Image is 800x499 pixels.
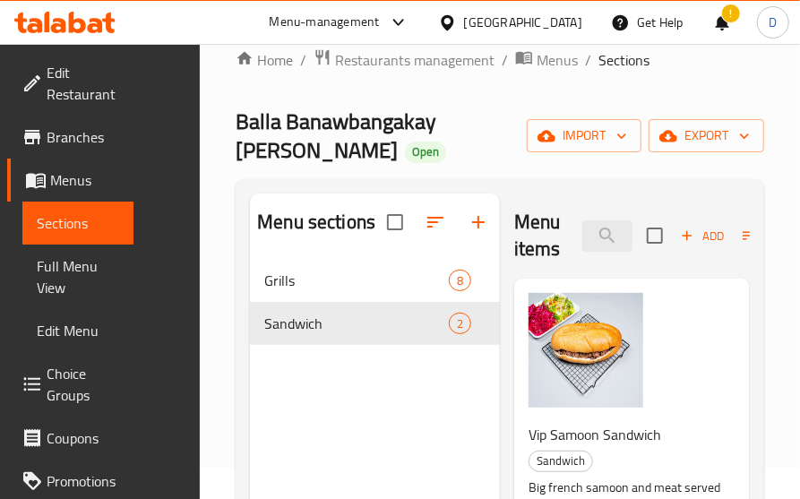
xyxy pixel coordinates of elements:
li: / [300,49,306,71]
span: Edit Restaurant [47,62,119,105]
span: Promotions [47,470,119,492]
span: Open [405,144,446,159]
span: import [541,125,627,147]
a: Menus [515,48,578,72]
span: Select all sections [376,203,414,241]
span: Menus [50,169,119,191]
span: Choice Groups [47,363,119,406]
span: Sandwich [264,313,449,334]
button: Add [674,222,731,250]
a: Restaurants management [314,48,495,72]
span: Add item [674,222,731,250]
h2: Menu items [514,209,561,262]
a: Branches [7,116,133,159]
div: items [449,270,471,291]
span: Restaurants management [335,49,495,71]
div: Sandwich2 [250,302,500,345]
span: 2 [450,315,470,332]
div: Sandwich [529,451,593,472]
span: export [663,125,750,147]
span: Full Menu View [37,255,119,298]
div: Menu-management [270,12,380,33]
span: D [769,13,777,32]
span: 8 [450,272,470,289]
a: Edit Menu [22,309,133,352]
button: export [649,119,764,152]
li: / [585,49,591,71]
span: Sort sections [414,201,457,244]
div: Grills8 [250,259,500,302]
button: import [527,119,641,152]
span: Select section [636,217,674,254]
div: items [449,313,471,334]
span: Edit Menu [37,320,119,341]
a: Home [236,49,293,71]
img: Vip Samoon Sandwich [529,293,643,408]
button: Sort [738,222,796,250]
span: Add [678,226,727,246]
a: Edit Restaurant [7,51,133,116]
span: Branches [47,126,119,148]
h2: Menu sections [257,209,375,236]
span: Menus [537,49,578,71]
nav: Menu sections [250,252,500,352]
span: Sort [743,226,792,246]
a: Full Menu View [22,245,133,309]
span: Coupons [47,427,119,449]
span: Sections [598,49,649,71]
a: Coupons [7,417,133,460]
a: Sections [22,202,133,245]
a: Choice Groups [7,352,133,417]
div: Open [405,142,446,163]
span: Balla Banawbangakay [PERSON_NAME] [236,101,436,170]
div: [GEOGRAPHIC_DATA] [464,13,582,32]
input: search [582,220,632,252]
span: Grills [264,270,449,291]
span: Vip Samoon Sandwich [529,421,661,448]
li: / [502,49,508,71]
span: Sandwich [529,451,592,471]
button: Add section [457,201,500,244]
span: Sections [37,212,119,234]
nav: breadcrumb [236,48,764,72]
a: Menus [7,159,133,202]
